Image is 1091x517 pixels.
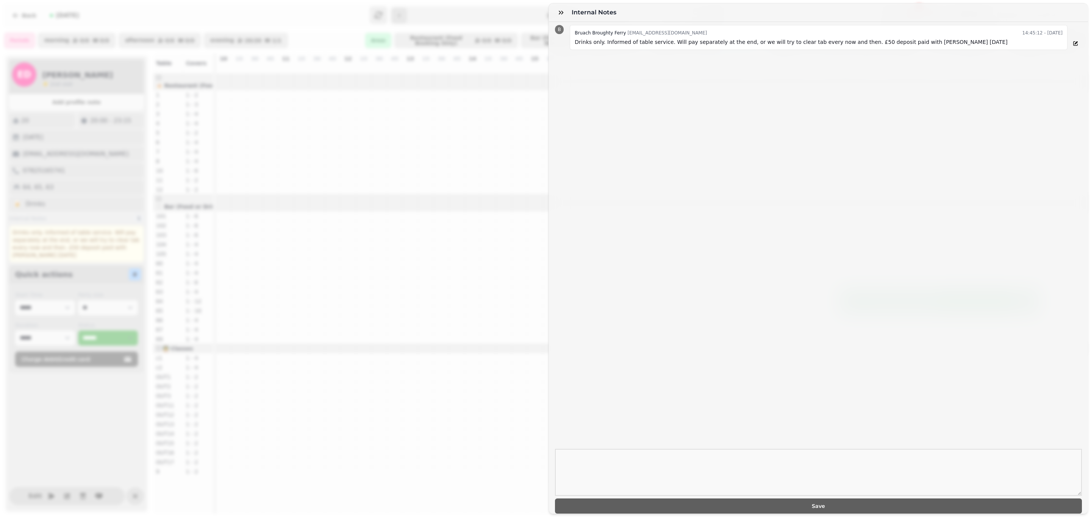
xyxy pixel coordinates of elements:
span: B [558,27,561,32]
p: Drinks only. Informed of table service. Will pay separately at the end, or we will try to clear t... [575,37,1063,47]
h3: Internal Notes [572,8,619,17]
button: Save [555,498,1082,514]
time: 14:45:12 - [DATE] [1022,28,1063,37]
span: Bruach Broughty Ferry [575,30,626,36]
span: Save [561,503,1076,509]
div: [EMAIL_ADDRESS][DOMAIN_NAME] [575,28,707,37]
